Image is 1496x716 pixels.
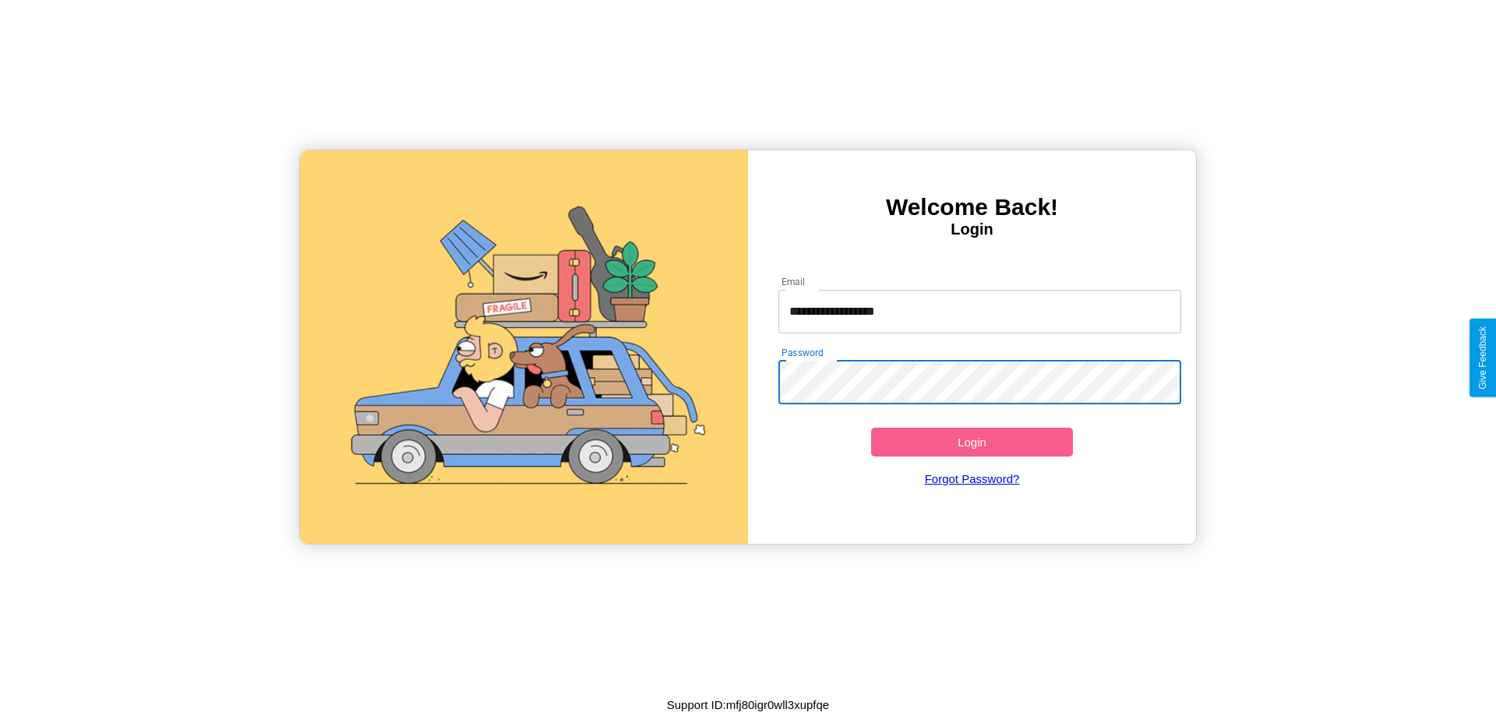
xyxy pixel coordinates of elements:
[300,150,748,544] img: gif
[667,694,829,715] p: Support ID: mfj80igr0wll3xupfqe
[748,220,1196,238] h4: Login
[871,428,1073,457] button: Login
[1477,326,1488,390] div: Give Feedback
[782,346,823,359] label: Password
[748,194,1196,220] h3: Welcome Back!
[771,457,1174,501] a: Forgot Password?
[782,275,806,288] label: Email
